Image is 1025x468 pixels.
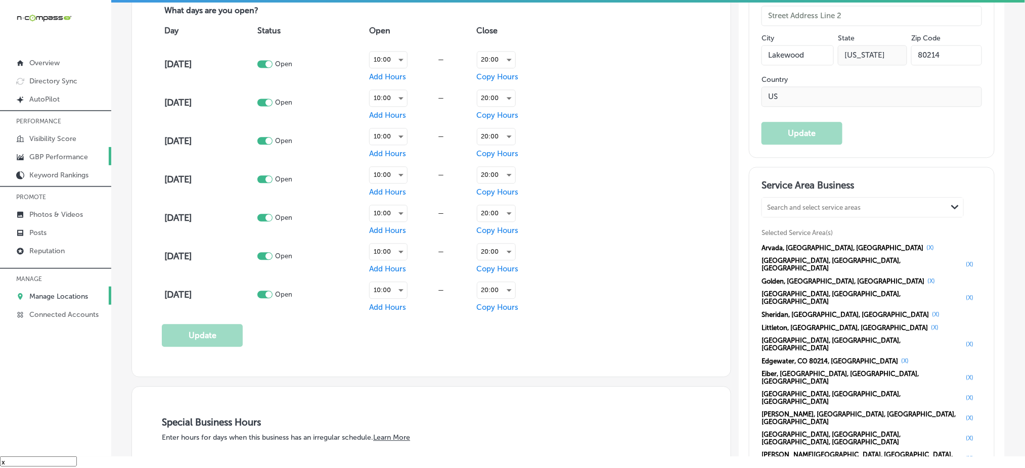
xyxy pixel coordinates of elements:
[762,277,924,285] span: Golden, [GEOGRAPHIC_DATA], [GEOGRAPHIC_DATA]
[762,75,982,84] label: Country
[762,34,774,42] label: City
[477,205,515,221] div: 20:00
[762,6,982,26] input: Street Address Line 2
[762,390,963,405] span: [GEOGRAPHIC_DATA], [GEOGRAPHIC_DATA], [GEOGRAPHIC_DATA]
[29,247,65,255] p: Reputation
[164,135,255,147] h4: [DATE]
[762,290,963,305] span: [GEOGRAPHIC_DATA], [GEOGRAPHIC_DATA], [GEOGRAPHIC_DATA]
[838,34,855,42] label: State
[762,122,842,145] button: Update
[369,264,406,273] span: Add Hours
[370,90,407,106] div: 10:00
[762,229,833,237] span: Selected Service Area(s)
[477,72,519,81] span: Copy Hours
[16,13,72,23] img: 660ab0bf-5cc7-4cb8-ba1c-48b5ae0f18e60NCTV_CLogo_TV_Black_-500x88.png
[29,77,77,85] p: Directory Sync
[369,111,406,120] span: Add Hours
[963,434,977,442] button: (X)
[408,209,474,217] div: —
[477,282,515,298] div: 20:00
[762,45,833,65] input: City
[164,59,255,70] h4: [DATE]
[370,205,407,221] div: 10:00
[164,212,255,223] h4: [DATE]
[408,171,474,178] div: —
[477,226,519,235] span: Copy Hours
[369,303,406,312] span: Add Hours
[29,292,88,301] p: Manage Locations
[164,289,255,300] h4: [DATE]
[963,340,977,348] button: (X)
[275,175,292,183] p: Open
[408,56,474,63] div: —
[164,174,255,185] h4: [DATE]
[911,34,941,42] label: Zip Code
[369,149,406,158] span: Add Hours
[255,17,367,45] th: Status
[762,357,898,365] span: Edgewater, CO 80214, [GEOGRAPHIC_DATA]
[477,90,515,106] div: 20:00
[477,188,519,197] span: Copy Hours
[963,294,977,302] button: (X)
[762,337,963,352] span: [GEOGRAPHIC_DATA], [GEOGRAPHIC_DATA], [GEOGRAPHIC_DATA]
[963,394,977,402] button: (X)
[963,260,977,268] button: (X)
[164,97,255,108] h4: [DATE]
[477,244,515,260] div: 20:00
[408,248,474,255] div: —
[367,17,474,45] th: Open
[477,303,519,312] span: Copy Hours
[963,454,977,462] button: (X)
[408,132,474,140] div: —
[477,264,519,273] span: Copy Hours
[275,137,292,145] p: Open
[477,149,519,158] span: Copy Hours
[275,99,292,106] p: Open
[370,244,407,260] div: 10:00
[162,416,701,428] h3: Special Business Hours
[762,451,963,466] span: [PERSON_NAME][GEOGRAPHIC_DATA], [GEOGRAPHIC_DATA], [GEOGRAPHIC_DATA], [GEOGRAPHIC_DATA]
[275,60,292,68] p: Open
[838,45,907,65] input: NY
[162,17,255,45] th: Day
[928,323,942,332] button: (X)
[370,167,407,183] div: 10:00
[29,210,83,219] p: Photos & Videos
[369,188,406,197] span: Add Hours
[762,179,982,195] h3: Service Area Business
[762,86,982,107] input: Country
[369,72,406,81] span: Add Hours
[963,373,977,382] button: (X)
[477,128,515,145] div: 20:00
[373,433,410,442] a: Learn More
[275,291,292,298] p: Open
[162,6,331,17] p: What days are you open?
[370,52,407,68] div: 10:00
[29,153,88,161] p: GBP Performance
[477,167,515,183] div: 20:00
[762,431,963,446] span: [GEOGRAPHIC_DATA], [GEOGRAPHIC_DATA], [GEOGRAPHIC_DATA], [GEOGRAPHIC_DATA]
[164,251,255,262] h4: [DATE]
[477,111,519,120] span: Copy Hours
[408,286,474,294] div: —
[408,94,474,102] div: —
[963,414,977,422] button: (X)
[929,310,943,318] button: (X)
[762,370,963,385] span: Eiber, [GEOGRAPHIC_DATA], [GEOGRAPHIC_DATA], [GEOGRAPHIC_DATA]
[162,433,701,442] p: Enter hours for days when this business has an irregular schedule.
[370,282,407,298] div: 10:00
[29,59,60,67] p: Overview
[762,324,928,332] span: Littleton, [GEOGRAPHIC_DATA], [GEOGRAPHIC_DATA]
[29,228,47,237] p: Posts
[762,244,923,252] span: Arvada, [GEOGRAPHIC_DATA], [GEOGRAPHIC_DATA]
[762,257,963,272] span: [GEOGRAPHIC_DATA], [GEOGRAPHIC_DATA], [GEOGRAPHIC_DATA]
[762,311,929,318] span: Sheridan, [GEOGRAPHIC_DATA], [GEOGRAPHIC_DATA]
[923,244,937,252] button: (X)
[29,310,99,319] p: Connected Accounts
[29,134,76,143] p: Visibility Score
[767,204,861,211] div: Search and select service areas
[762,410,963,426] span: [PERSON_NAME], [GEOGRAPHIC_DATA], [GEOGRAPHIC_DATA], [GEOGRAPHIC_DATA]
[29,95,60,104] p: AutoPilot
[275,252,292,260] p: Open
[370,128,407,145] div: 10:00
